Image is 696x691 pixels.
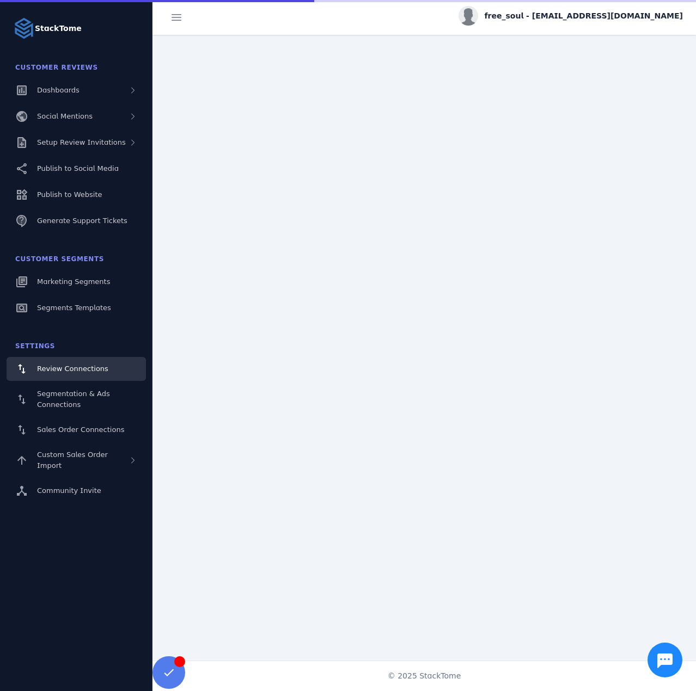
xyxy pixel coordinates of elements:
span: Customer Segments [15,255,104,263]
span: Marketing Segments [37,277,110,286]
span: Segmentation & Ads Connections [37,390,110,409]
span: Dashboards [37,86,80,94]
a: Generate Support Tickets [7,209,146,233]
a: Publish to Website [7,183,146,207]
span: Review Connections [37,365,108,373]
strong: StackTome [35,23,82,34]
a: Sales Order Connections [7,418,146,442]
span: Customer Reviews [15,64,98,71]
button: free_soul - [EMAIL_ADDRESS][DOMAIN_NAME] [459,6,683,26]
a: Segments Templates [7,296,146,320]
a: Marketing Segments [7,270,146,294]
span: free_soul - [EMAIL_ADDRESS][DOMAIN_NAME] [485,10,683,22]
img: Logo image [13,17,35,39]
span: Settings [15,342,55,350]
span: Community Invite [37,486,101,495]
span: Publish to Social Media [37,164,119,172]
a: Review Connections [7,357,146,381]
img: profile.jpg [459,6,478,26]
span: Sales Order Connections [37,425,124,434]
span: Publish to Website [37,190,102,199]
span: Custom Sales Order Import [37,451,108,470]
span: Setup Review Invitations [37,138,126,146]
a: Publish to Social Media [7,157,146,181]
a: Segmentation & Ads Connections [7,383,146,416]
span: Social Mentions [37,112,93,120]
span: Generate Support Tickets [37,217,127,225]
span: Segments Templates [37,304,111,312]
a: Community Invite [7,479,146,503]
span: © 2025 StackTome [388,670,461,682]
